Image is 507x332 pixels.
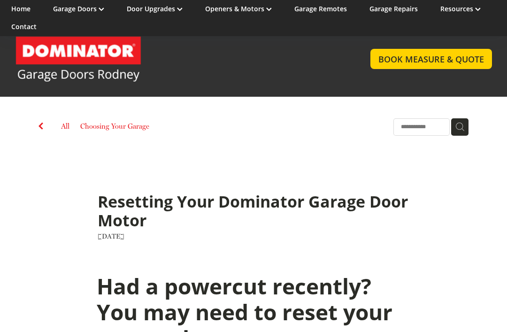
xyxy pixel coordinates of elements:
[61,122,69,131] a: All
[98,192,409,232] h1: Resetting Your Dominator Garage Door Motor
[294,4,347,13] a: Garage Remotes
[127,4,183,13] a: Door Upgrades
[98,231,409,241] div: [DATE]
[369,4,418,13] a: Garage Repairs
[11,22,37,31] a: Contact
[370,49,492,69] a: BOOK MEASURE & QUOTE
[80,121,149,134] a: Choosing Your Garage
[15,36,352,83] a: Garage Door and Secure Access Solutions homepage
[205,4,272,13] a: Openers & Motors
[440,4,481,13] a: Resources
[53,4,104,13] a: Garage Doors
[11,4,31,13] a: Home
